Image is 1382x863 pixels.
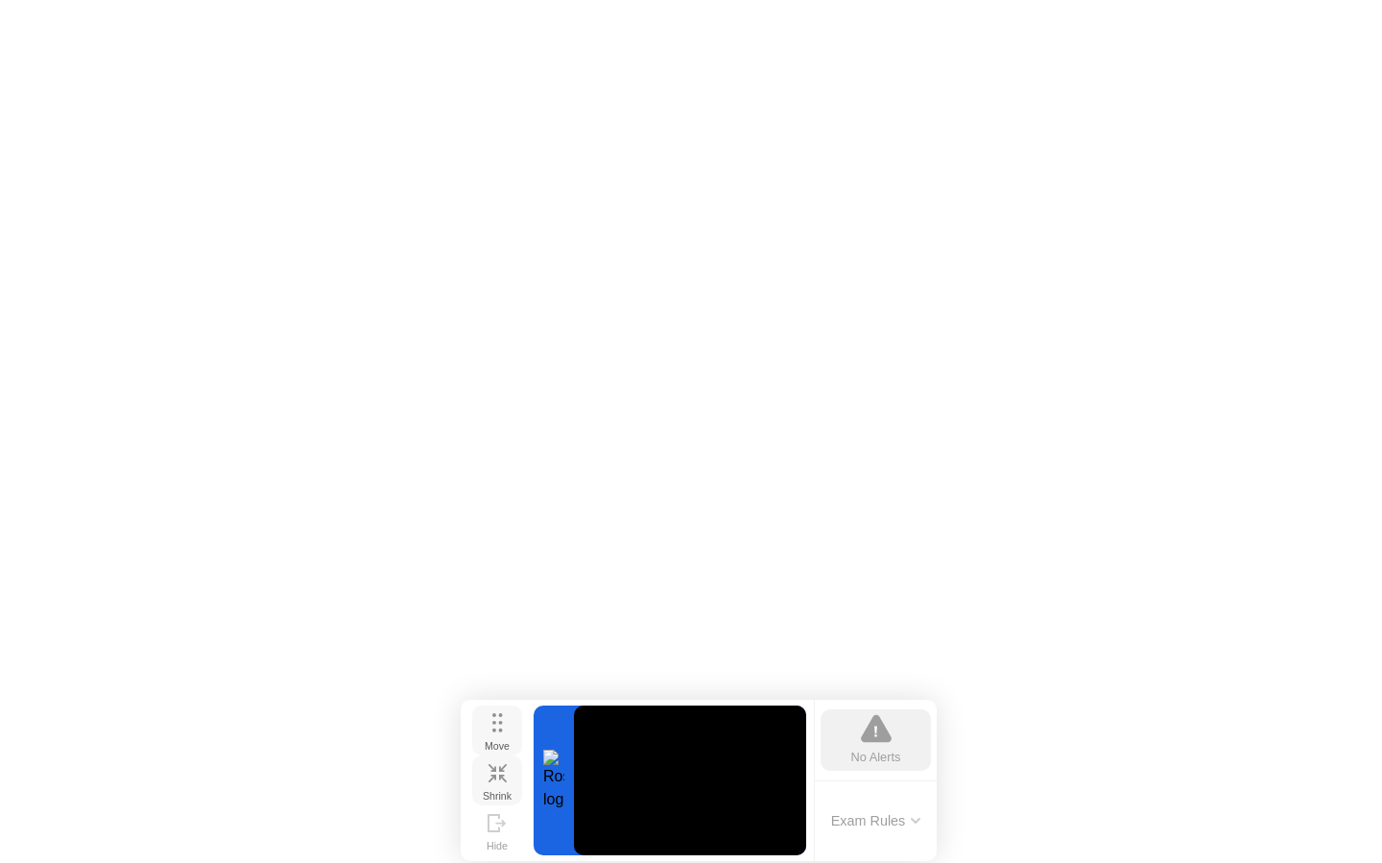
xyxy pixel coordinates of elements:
button: Hide [472,805,522,855]
div: Move [485,740,510,752]
div: No Alerts [851,748,901,766]
button: Move [472,706,522,755]
button: Shrink [472,755,522,805]
div: Hide [487,840,508,851]
div: Shrink [483,790,512,802]
button: Exam Rules [825,812,927,829]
